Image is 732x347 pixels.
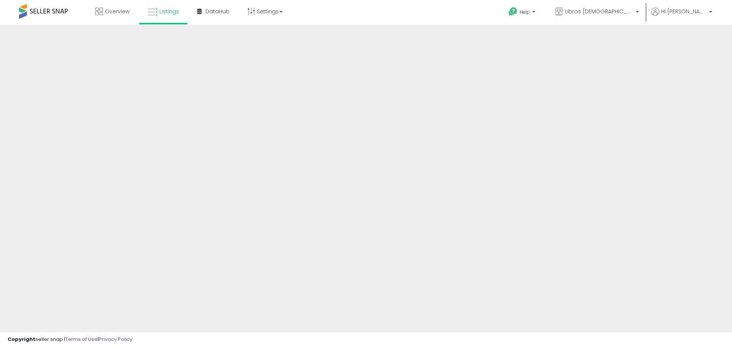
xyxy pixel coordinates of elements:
[65,336,98,343] a: Terms of Use
[8,336,35,343] strong: Copyright
[159,8,179,15] span: Listings
[99,336,132,343] a: Privacy Policy
[651,8,712,25] a: Hi [PERSON_NAME]
[205,8,230,15] span: DataHub
[565,8,634,15] span: Libros [DEMOGRAPHIC_DATA]
[661,8,707,15] span: Hi [PERSON_NAME]
[8,336,132,343] div: seller snap | |
[105,8,130,15] span: Overview
[502,1,543,25] a: Help
[508,7,518,16] i: Get Help
[520,9,530,15] span: Help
